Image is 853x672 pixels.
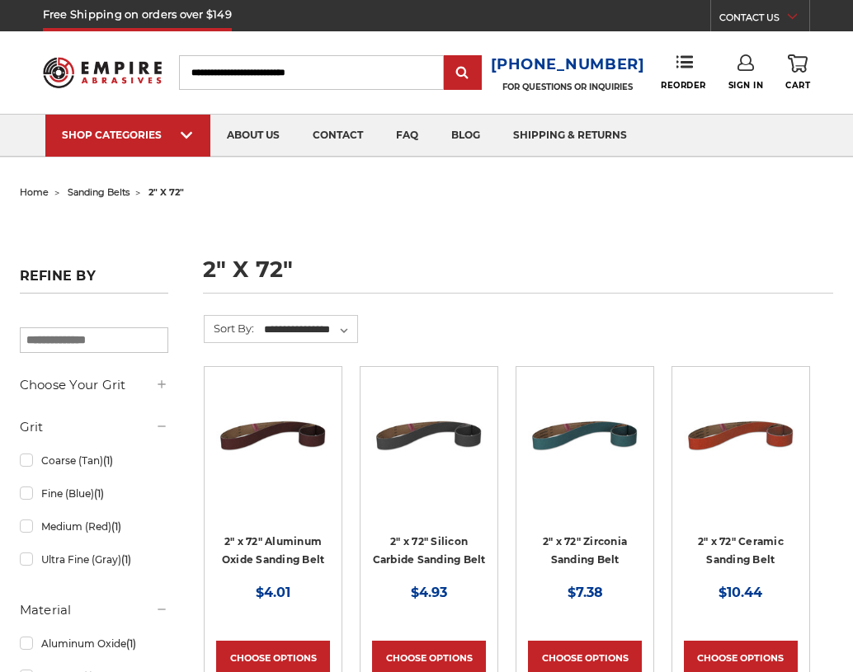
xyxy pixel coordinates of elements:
[205,316,254,341] label: Sort By:
[222,535,325,566] a: 2" x 72" Aluminum Oxide Sanding Belt
[497,115,643,157] a: shipping & returns
[103,454,113,467] span: (1)
[20,446,169,475] a: Coarse (Tan)
[785,80,810,91] span: Cart
[785,54,810,91] a: Cart
[126,637,136,650] span: (1)
[661,54,706,90] a: Reorder
[20,512,169,541] a: Medium (Red)
[148,186,184,198] span: 2" x 72"
[262,317,357,342] select: Sort By:
[20,417,169,437] h5: Grit
[68,186,130,198] a: sanding belts
[111,520,121,533] span: (1)
[446,57,479,90] input: Submit
[203,258,834,294] h1: 2" x 72"
[543,535,627,566] a: 2" x 72" Zirconia Sanding Belt
[719,585,762,600] span: $10.44
[121,553,131,566] span: (1)
[411,585,447,600] span: $4.93
[728,80,764,91] span: Sign In
[719,8,809,31] a: CONTACT US
[20,600,169,620] h5: Material
[20,186,49,198] a: home
[491,82,645,92] p: FOR QUESTIONS OR INQUIRIES
[256,585,290,600] span: $4.01
[20,268,169,294] h5: Refine by
[379,115,435,157] a: faq
[20,375,169,395] h5: Choose Your Grit
[20,479,169,508] a: Fine (Blue)
[20,629,169,658] a: Aluminum Oxide
[43,49,163,96] img: Empire Abrasives
[296,115,379,157] a: contact
[62,129,194,141] div: SHOP CATEGORIES
[698,535,784,566] a: 2" x 72" Ceramic Sanding Belt
[94,487,104,500] span: (1)
[568,585,603,600] span: $7.38
[661,80,706,91] span: Reorder
[684,378,798,492] img: 2" x 72" Ceramic Pipe Sanding Belt
[491,53,645,77] a: [PHONE_NUMBER]
[372,378,486,492] img: 2" x 72" Silicon Carbide File Belt
[210,115,296,157] a: about us
[528,378,642,492] img: 2" x 72" Zirconia Pipe Sanding Belt
[20,545,169,574] a: Ultra Fine (Gray)
[216,378,330,492] img: 2" x 72" Aluminum Oxide Pipe Sanding Belt
[435,115,497,157] a: blog
[373,535,486,566] a: 2" x 72" Silicon Carbide Sanding Belt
